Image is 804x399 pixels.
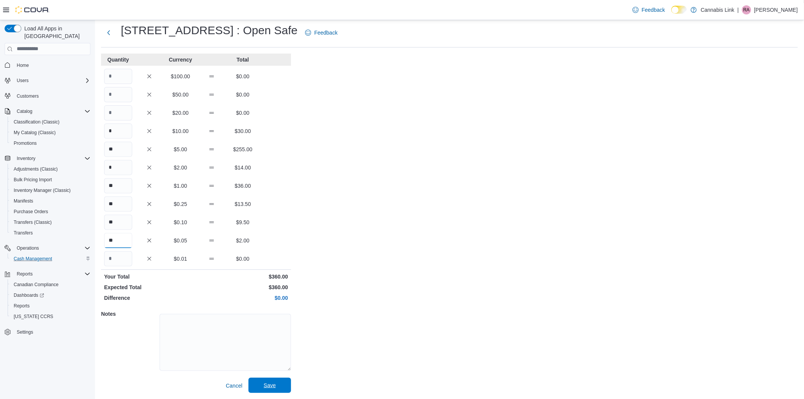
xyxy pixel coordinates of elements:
button: Inventory [14,154,38,163]
a: Purchase Orders [11,207,51,216]
p: $2.00 [166,164,195,171]
a: Settings [14,328,36,337]
span: RA [744,5,750,14]
span: Adjustments (Classic) [14,166,58,172]
p: $1.00 [166,182,195,190]
span: Reports [14,303,30,309]
span: My Catalog (Classic) [14,130,56,136]
a: Dashboards [8,290,93,301]
span: Washington CCRS [11,312,90,321]
p: $2.00 [229,237,257,244]
p: $0.01 [166,255,195,263]
button: Users [14,76,32,85]
button: Catalog [2,106,93,117]
span: Cash Management [11,254,90,263]
span: Settings [14,327,90,337]
p: $0.00 [229,255,257,263]
span: My Catalog (Classic) [11,128,90,137]
span: Users [14,76,90,85]
button: Bulk Pricing Import [8,174,93,185]
span: Canadian Compliance [11,280,90,289]
p: $0.00 [229,73,257,80]
a: Feedback [302,25,340,40]
span: Inventory [14,154,90,163]
p: $20.00 [166,109,195,117]
span: Customers [17,93,39,99]
span: Cash Management [14,256,52,262]
p: Expected Total [104,283,195,291]
span: Home [14,60,90,70]
span: Promotions [14,140,37,146]
button: Reports [14,269,36,279]
p: Difference [104,294,195,302]
p: $100.00 [166,73,195,80]
span: Bulk Pricing Import [11,175,90,184]
span: Canadian Compliance [14,282,59,288]
button: Cancel [223,378,245,393]
img: Cova [15,6,49,14]
span: Home [17,62,29,68]
button: Adjustments (Classic) [8,164,93,174]
p: $14.00 [229,164,257,171]
p: $255.00 [229,146,257,153]
p: Cannabis Link [701,5,734,14]
p: Your Total [104,273,195,280]
span: Inventory Manager (Classic) [14,187,71,193]
span: Catalog [17,108,32,114]
span: Purchase Orders [14,209,48,215]
a: Manifests [11,196,36,206]
button: Users [2,75,93,86]
span: Transfers (Classic) [11,218,90,227]
span: Transfers (Classic) [14,219,52,225]
span: Manifests [14,198,33,204]
p: $0.00 [229,91,257,98]
p: $36.00 [229,182,257,190]
button: [US_STATE] CCRS [8,311,93,322]
a: Transfers [11,228,36,237]
a: My Catalog (Classic) [11,128,59,137]
input: Quantity [104,69,132,84]
p: $50.00 [166,91,195,98]
span: Reports [17,271,33,277]
p: $13.50 [229,200,257,208]
a: Customers [14,92,42,101]
p: [PERSON_NAME] [754,5,798,14]
a: Transfers (Classic) [11,218,55,227]
span: Bulk Pricing Import [14,177,52,183]
p: $0.10 [166,218,195,226]
span: Reports [11,301,90,310]
button: Save [248,378,291,393]
p: $360.00 [198,283,288,291]
span: Feedback [314,29,337,36]
h1: [STREET_ADDRESS] : Open Safe [121,23,298,38]
input: Quantity [104,87,132,102]
span: Purchase Orders [11,207,90,216]
button: Promotions [8,138,93,149]
p: $30.00 [229,127,257,135]
span: Settings [17,329,33,335]
a: Cash Management [11,254,55,263]
button: Operations [14,244,42,253]
button: Canadian Compliance [8,279,93,290]
h5: Notes [101,306,158,321]
button: Home [2,60,93,71]
button: Inventory Manager (Classic) [8,185,93,196]
input: Quantity [104,215,132,230]
span: Transfers [11,228,90,237]
span: Inventory Manager (Classic) [11,186,90,195]
span: Promotions [11,139,90,148]
button: Catalog [14,107,35,116]
span: Manifests [11,196,90,206]
a: Dashboards [11,291,47,300]
span: Reports [14,269,90,279]
p: | [738,5,739,14]
a: Inventory Manager (Classic) [11,186,74,195]
span: Transfers [14,230,33,236]
button: Manifests [8,196,93,206]
p: Total [229,56,257,63]
input: Quantity [104,142,132,157]
a: Canadian Compliance [11,280,62,289]
span: Cancel [226,382,242,389]
p: Currency [166,56,195,63]
input: Quantity [104,251,132,266]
